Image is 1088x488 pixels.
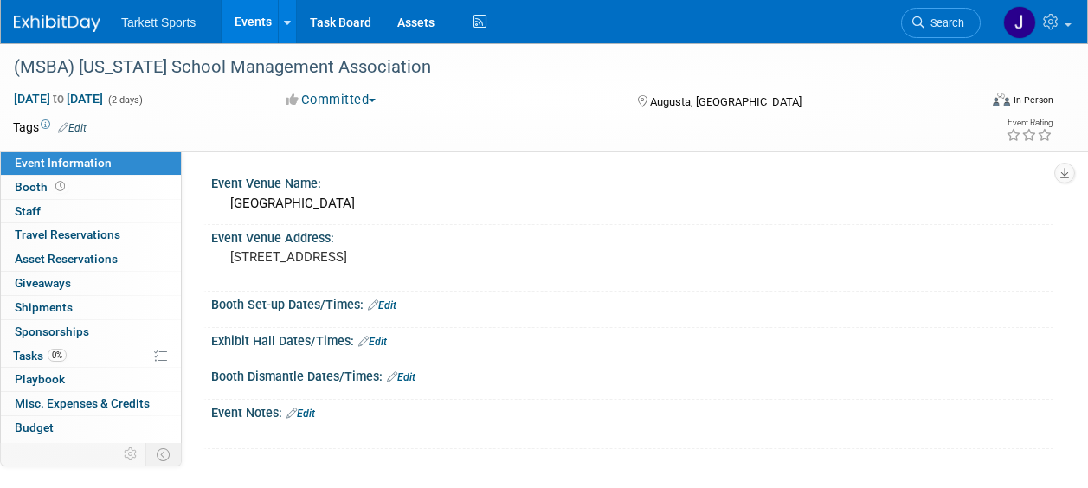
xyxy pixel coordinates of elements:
[13,91,104,106] span: [DATE] [DATE]
[1,416,181,440] a: Budget
[13,349,67,363] span: Tasks
[15,421,54,434] span: Budget
[211,225,1053,247] div: Event Venue Address:
[224,190,1040,217] div: [GEOGRAPHIC_DATA]
[1,368,181,391] a: Playbook
[1,200,181,223] a: Staff
[368,299,396,311] a: Edit
[48,349,67,362] span: 0%
[50,92,67,106] span: to
[15,180,68,194] span: Booth
[387,371,415,383] a: Edit
[106,94,143,106] span: (2 days)
[211,363,1053,386] div: Booth Dismantle Dates/Times:
[8,52,964,83] div: (MSBA) [US_STATE] School Management Association
[1003,6,1036,39] img: Jeremy Vega
[1,151,181,175] a: Event Information
[211,328,1053,350] div: Exhibit Hall Dates/Times:
[1006,119,1053,127] div: Event Rating
[1,247,181,271] a: Asset Reservations
[901,8,981,38] a: Search
[230,249,543,265] pre: [STREET_ADDRESS]
[13,119,87,136] td: Tags
[116,443,146,466] td: Personalize Event Tab Strip
[1,176,181,199] a: Booth
[15,324,89,338] span: Sponsorships
[15,300,73,314] span: Shipments
[146,443,182,466] td: Toggle Event Tabs
[280,91,383,109] button: Committed
[15,396,150,410] span: Misc. Expenses & Credits
[58,122,87,134] a: Edit
[924,16,964,29] span: Search
[15,156,112,170] span: Event Information
[1,392,181,415] a: Misc. Expenses & Credits
[121,16,196,29] span: Tarkett Sports
[1,296,181,319] a: Shipments
[211,400,1053,422] div: Event Notes:
[1,344,181,368] a: Tasks0%
[14,15,100,32] img: ExhibitDay
[650,95,802,108] span: Augusta, [GEOGRAPHIC_DATA]
[15,252,118,266] span: Asset Reservations
[902,90,1053,116] div: Event Format
[1,223,181,247] a: Travel Reservations
[15,372,65,386] span: Playbook
[1013,93,1053,106] div: In-Person
[993,93,1010,106] img: Format-Inperson.png
[358,336,387,348] a: Edit
[15,276,71,290] span: Giveaways
[211,292,1053,314] div: Booth Set-up Dates/Times:
[15,228,120,241] span: Travel Reservations
[1,320,181,344] a: Sponsorships
[15,204,41,218] span: Staff
[1,272,181,295] a: Giveaways
[52,180,68,193] span: Booth not reserved yet
[286,408,315,420] a: Edit
[211,170,1053,192] div: Event Venue Name:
